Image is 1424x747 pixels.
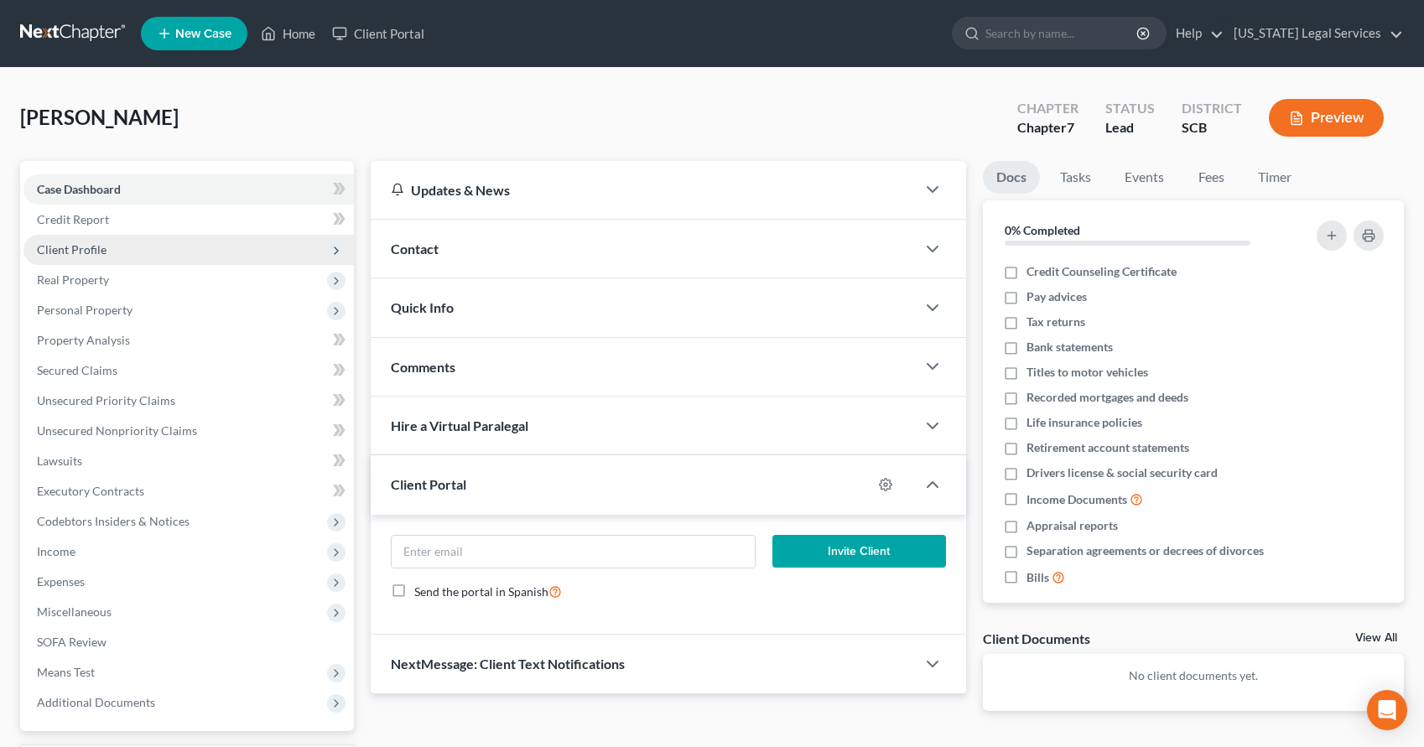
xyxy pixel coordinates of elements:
span: New Case [175,28,231,40]
span: Lawsuits [37,454,82,468]
a: Secured Claims [23,355,354,386]
span: Credit Report [37,212,109,226]
span: Comments [391,359,455,375]
a: Credit Report [23,205,354,235]
div: Lead [1105,118,1155,137]
span: Titles to motor vehicles [1026,364,1148,381]
span: Contact [391,241,439,257]
a: Unsecured Nonpriority Claims [23,416,354,446]
a: Case Dashboard [23,174,354,205]
a: Events [1111,161,1177,194]
p: No client documents yet. [996,667,1390,684]
span: Real Property [37,272,109,287]
a: Home [252,18,324,49]
span: Pay advices [1026,288,1087,305]
span: Retirement account statements [1026,439,1189,456]
a: [US_STATE] Legal Services [1225,18,1403,49]
div: Client Documents [983,630,1090,647]
span: Personal Property [37,303,133,317]
span: [PERSON_NAME] [20,105,179,129]
span: Life insurance policies [1026,414,1142,431]
a: View All [1355,632,1397,644]
span: Secured Claims [37,363,117,377]
a: Executory Contracts [23,476,354,506]
a: SOFA Review [23,627,354,657]
span: Means Test [37,665,95,679]
span: Miscellaneous [37,604,112,619]
a: Unsecured Priority Claims [23,386,354,416]
span: Executory Contracts [37,484,144,498]
button: Preview [1269,99,1384,137]
span: Bank statements [1026,339,1113,355]
div: SCB [1182,118,1242,137]
span: Credit Counseling Certificate [1026,263,1177,280]
button: Invite Client [772,535,947,568]
span: Additional Documents [37,695,155,709]
div: District [1182,99,1242,118]
a: Docs [983,161,1040,194]
input: Enter email [392,536,755,568]
span: Client Profile [37,242,107,257]
a: Lawsuits [23,446,354,476]
span: Drivers license & social security card [1026,464,1218,481]
span: NextMessage: Client Text Notifications [391,656,625,672]
div: Chapter [1017,118,1078,137]
strong: 0% Completed [1005,223,1080,237]
span: Quick Info [391,299,454,315]
div: Chapter [1017,99,1078,118]
span: Case Dashboard [37,182,121,196]
span: Unsecured Priority Claims [37,393,175,407]
a: Tasks [1047,161,1104,194]
span: Unsecured Nonpriority Claims [37,423,197,438]
div: Status [1105,99,1155,118]
span: SOFA Review [37,635,107,649]
span: Separation agreements or decrees of divorces [1026,542,1264,559]
span: Send the portal in Spanish [414,584,548,599]
div: Updates & News [391,181,896,199]
a: Help [1167,18,1224,49]
span: Expenses [37,574,85,589]
span: Client Portal [391,476,466,492]
span: Property Analysis [37,333,130,347]
a: Timer [1245,161,1305,194]
span: Tax returns [1026,314,1085,330]
div: Open Intercom Messenger [1367,690,1407,730]
a: Fees [1184,161,1238,194]
span: Bills [1026,569,1049,586]
span: Income Documents [1026,491,1127,508]
input: Search by name... [985,18,1139,49]
span: Recorded mortgages and deeds [1026,389,1188,406]
a: Property Analysis [23,325,354,355]
span: Income [37,544,75,558]
span: 7 [1067,119,1074,135]
span: Hire a Virtual Paralegal [391,418,528,433]
a: Client Portal [324,18,433,49]
span: Codebtors Insiders & Notices [37,514,190,528]
span: Appraisal reports [1026,517,1118,534]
